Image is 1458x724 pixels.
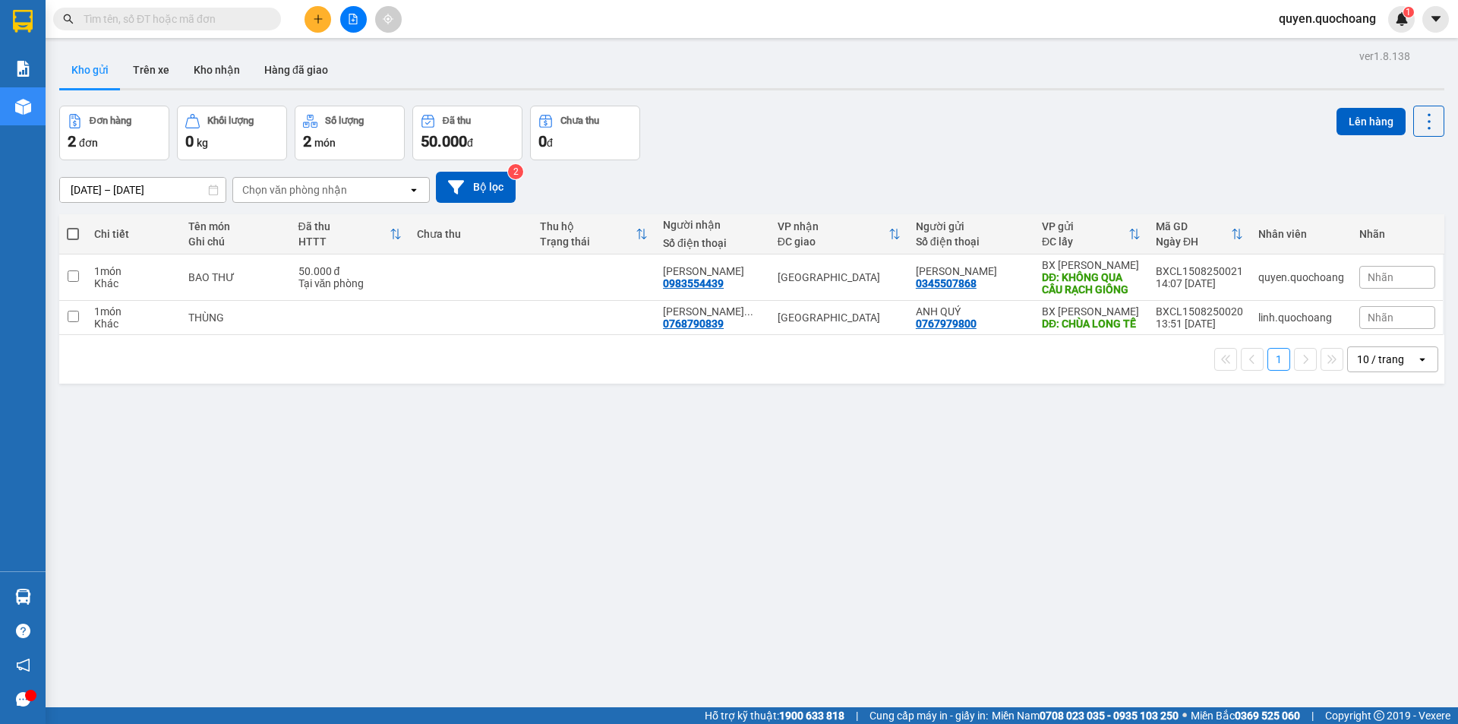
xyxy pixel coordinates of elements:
div: BXCL1508250020 [1156,305,1243,318]
div: BXCL1508250021 [1156,265,1243,277]
img: logo-vxr [13,10,33,33]
div: THÙNG [188,311,283,324]
th: Toggle SortBy [770,214,908,255]
div: [GEOGRAPHIC_DATA] [778,271,901,283]
div: Người gửi [916,220,1027,232]
button: Lên hàng [1336,108,1406,135]
span: search [63,14,74,24]
img: warehouse-icon [15,99,31,115]
div: DĐ: KHÔNG QUA CẦU RẠCH GIỒNG [1042,271,1141,296]
button: plus [305,6,331,33]
span: copyright [1374,710,1384,721]
div: Đơn hàng [90,115,131,126]
div: quyen.quochoang [1258,271,1344,283]
div: Ghi chú [188,236,283,248]
span: 2 [68,132,76,150]
input: Select a date range. [60,178,226,202]
th: Toggle SortBy [532,214,655,255]
div: 10 / trang [1357,352,1404,367]
div: Số lượng [325,115,364,126]
button: Khối lượng0kg [177,106,287,160]
div: ĐC lấy [1042,236,1128,248]
th: Toggle SortBy [1148,214,1251,255]
div: DĐ: CHÙA LONG TẾ [1042,318,1141,330]
span: 1 [1406,7,1411,17]
div: linh.quochoang [1258,311,1344,324]
div: Số điện thoại [663,237,762,249]
button: file-add [340,6,367,33]
strong: 0708 023 035 - 0935 103 250 [1040,710,1179,722]
div: [GEOGRAPHIC_DATA] [778,311,901,324]
div: Tại văn phòng [298,277,402,289]
div: BX [PERSON_NAME] [1042,259,1141,271]
button: Bộ lọc [436,172,516,203]
div: Chưa thu [560,115,599,126]
span: ... [744,305,753,318]
button: Kho gửi [59,52,121,88]
span: món [314,137,336,149]
span: 0 [538,132,547,150]
div: 14:07 [DATE] [1156,277,1243,289]
div: Người nhận [663,219,762,231]
span: đ [467,137,473,149]
span: Nhãn [1368,311,1393,324]
span: message [16,692,30,707]
div: HOÀNG VĂN KY [663,265,762,277]
span: file-add [348,14,358,24]
div: Chọn văn phòng nhận [242,182,347,198]
svg: open [1416,353,1428,365]
sup: 2 [508,164,523,179]
span: question-circle [16,624,30,638]
button: Số lượng2món [295,106,405,160]
div: Nhãn [1359,228,1435,240]
div: Ngày ĐH [1156,236,1231,248]
div: Số điện thoại [916,236,1027,248]
span: caret-down [1429,12,1443,26]
span: đơn [79,137,98,149]
div: Tên món [188,220,283,232]
div: Khác [94,277,173,289]
div: 50.000 đ [298,265,402,277]
span: plus [313,14,323,24]
div: Khối lượng [207,115,254,126]
span: Cung cấp máy in - giấy in: [869,707,988,724]
button: Trên xe [121,52,181,88]
img: warehouse-icon [15,589,31,605]
div: Nhân viên [1258,228,1344,240]
div: NGUYỄN THỊ ANH THƯ [663,305,762,318]
div: Mã GD [1156,220,1231,232]
div: 13:51 [DATE] [1156,318,1243,330]
div: 0983554439 [663,277,724,289]
div: BAO THƯ [188,271,283,283]
span: ⚪️ [1182,713,1187,719]
div: Khác [94,318,173,330]
div: 1 món [94,305,173,318]
div: 0767979800 [916,318,977,330]
span: Miền Nam [992,707,1179,724]
span: Hỗ trợ kỹ thuật: [705,707,844,724]
button: aim [375,6,402,33]
sup: 1 [1403,7,1414,17]
button: caret-down [1422,6,1449,33]
span: notification [16,658,30,672]
span: Nhãn [1368,271,1393,283]
th: Toggle SortBy [1034,214,1148,255]
div: BX [PERSON_NAME] [1042,305,1141,318]
div: Chi tiết [94,228,173,240]
button: 1 [1267,348,1290,371]
input: Tìm tên, số ĐT hoặc mã đơn [84,11,263,27]
div: Thu hộ [540,220,636,232]
span: Miền Bắc [1191,707,1300,724]
button: Chưa thu0đ [530,106,640,160]
span: quyen.quochoang [1267,9,1388,28]
span: 2 [303,132,311,150]
div: ANH QUÝ [916,305,1027,318]
div: ver 1.8.138 [1359,48,1410,65]
div: 0345507868 [916,277,977,289]
div: VP nhận [778,220,888,232]
svg: open [408,184,420,196]
strong: 1900 633 818 [779,710,844,722]
div: HTTT [298,236,390,248]
span: | [856,707,858,724]
span: 50.000 [421,132,467,150]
